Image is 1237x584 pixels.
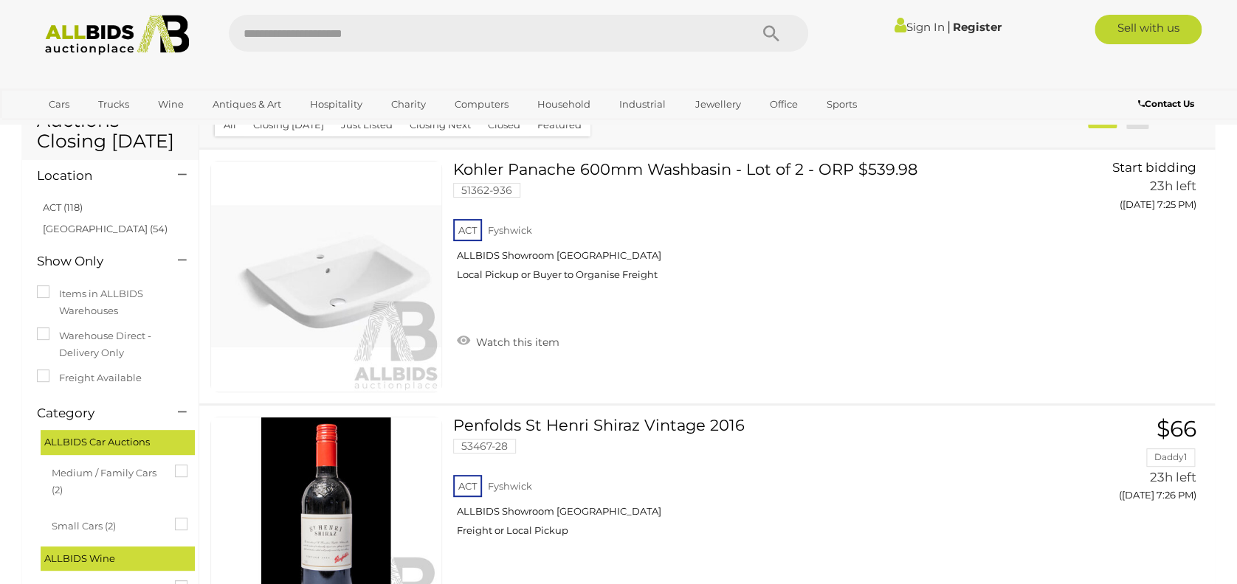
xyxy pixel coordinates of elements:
span: Medium / Family Cars (2) [52,461,162,499]
a: Antiques & Art [203,92,291,117]
span: Start bidding [1112,160,1196,175]
a: Industrial [610,92,675,117]
span: $66 [1157,415,1196,442]
div: ALLBIDS Wine [41,546,195,571]
a: Sports [816,92,866,117]
h4: Location [37,169,156,183]
label: Warehouse Direct - Delivery Only [37,327,184,362]
a: Cars [39,92,79,117]
a: Hospitality [300,92,372,117]
label: Items in ALLBIDS Warehouses [37,285,184,320]
a: [GEOGRAPHIC_DATA] [39,117,163,141]
a: Office [759,92,807,117]
a: Computers [445,92,518,117]
h1: Auctions Closing [DATE] [37,111,184,151]
label: Freight Available [37,369,142,386]
a: Kohler Panache 600mm Washbasin - Lot of 2 - ORP $539.98 51362-936 ACT Fyshwick ALLBIDS Showroom [... [464,161,1035,292]
a: Start bidding 23h left ([DATE] 7:25 PM) [1057,161,1200,218]
b: Contact Us [1138,98,1194,109]
a: Penfolds St Henri Shiraz Vintage 2016 53467-28 ACT Fyshwick ALLBIDS Showroom [GEOGRAPHIC_DATA] Fr... [464,417,1035,548]
a: Register [952,20,1001,34]
button: All [215,114,245,136]
button: Closing Next [401,114,480,136]
button: Featured [528,114,590,136]
a: Contact Us [1138,96,1198,112]
a: ACT (118) [43,201,83,213]
a: Jewellery [685,92,750,117]
h4: Show Only [37,254,156,268]
div: ALLBIDS Car Auctions [41,430,195,454]
span: Watch this item [472,336,559,349]
button: Closing [DATE] [244,114,333,136]
a: Household [528,92,600,117]
a: Sell with us [1095,15,1202,44]
button: Closed [479,114,529,136]
a: Watch this item [453,330,563,352]
a: [GEOGRAPHIC_DATA] (54) [43,223,168,234]
a: Wine [148,92,193,117]
a: Charity [382,92,435,117]
button: Just Listed [332,114,402,136]
span: | [946,18,950,35]
a: Sign In [894,20,944,34]
button: Search [734,15,808,52]
h4: Category [37,406,156,420]
a: $66 Daddy1 23h left ([DATE] 7:26 PM) [1057,417,1200,509]
img: Allbids.com.au [37,15,197,55]
span: Small Cars (2) [52,514,162,535]
a: Trucks [89,92,139,117]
